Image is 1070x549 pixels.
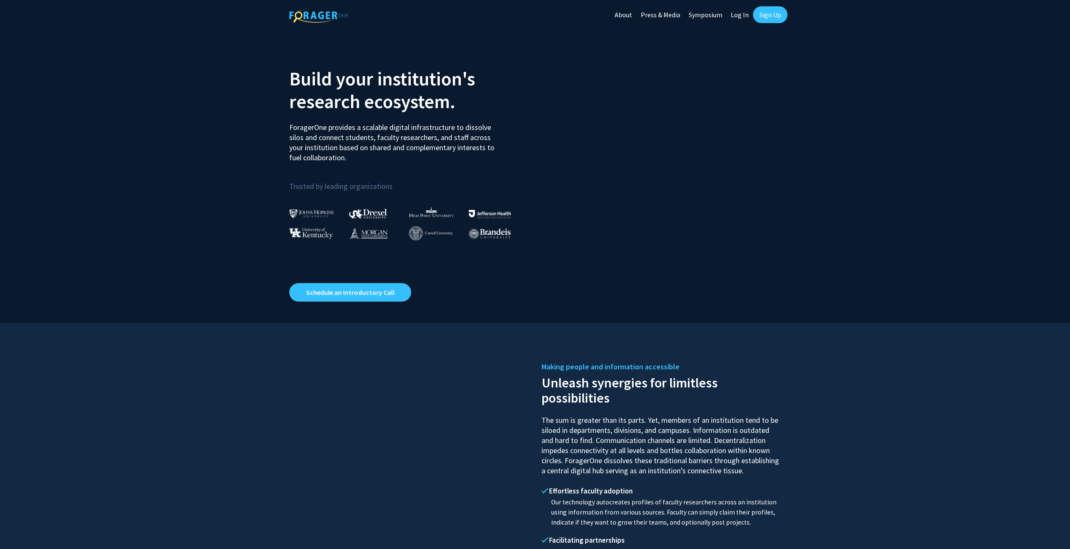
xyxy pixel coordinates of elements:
h5: Making people and information accessible [542,361,781,373]
p: The sum is greater than its parts. Yet, members of an institution tend to be siloed in department... [542,408,781,476]
img: High Point University [409,207,454,217]
h2: Build your institution's research ecosystem. [289,67,529,113]
p: Trusted by leading organizations [289,170,529,193]
img: Morgan State University [349,228,388,239]
a: Opens in a new tab [289,283,411,302]
img: Drexel University [349,209,387,218]
img: Thomas Jefferson University [469,210,511,218]
img: Cornell University [409,226,453,240]
p: ForagerOne provides a scalable digital infrastructure to dissolve silos and connect students, fac... [289,116,500,163]
img: University of Kentucky [289,228,333,239]
h4: Effortless faculty adoption [542,487,781,495]
img: Brandeis University [469,228,511,239]
h2: Unleash synergies for limitless possibilities [542,373,781,406]
h4: Facilitating partnerships [542,536,781,544]
p: Our technology autocreates profiles of faculty researchers across an institution using informatio... [542,497,781,528]
a: Sign Up [753,6,787,23]
img: Johns Hopkins University [289,209,334,218]
img: ForagerOne Logo [289,8,348,23]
